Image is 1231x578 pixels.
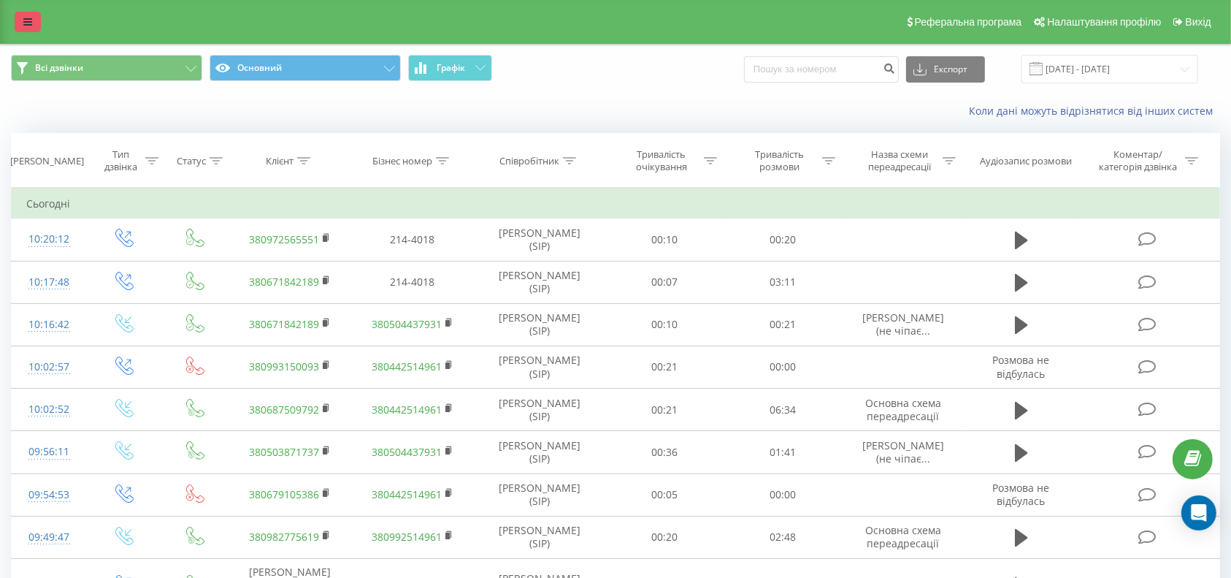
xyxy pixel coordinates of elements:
td: 02:48 [724,516,842,558]
a: 380442514961 [372,360,442,373]
td: 00:36 [606,431,724,474]
td: 01:41 [724,431,842,474]
div: 10:16:42 [26,311,72,339]
td: 03:11 [724,261,842,303]
td: 00:10 [606,218,724,261]
td: [PERSON_NAME] (SIP) [474,303,606,346]
a: 380993150093 [249,360,319,373]
div: 09:49:47 [26,523,72,552]
span: [PERSON_NAME] (не чіпає... [862,311,944,338]
a: 380671842189 [249,317,319,331]
div: 10:17:48 [26,268,72,297]
a: 380503871737 [249,445,319,459]
a: 380972565551 [249,232,319,246]
td: Основна схема переадресації [842,516,965,558]
div: 10:02:57 [26,353,72,381]
div: Тип дзвінка [100,148,142,173]
a: 380442514961 [372,403,442,417]
input: Пошук за номером [744,56,899,83]
div: Коментар/категорія дзвінка [1096,148,1181,173]
td: 06:34 [724,389,842,431]
div: 09:56:11 [26,438,72,466]
span: Всі дзвінки [35,62,83,74]
div: Співробітник [499,155,559,167]
a: 380671842189 [249,275,319,289]
td: [PERSON_NAME] (SIP) [474,516,606,558]
button: Експорт [906,56,985,83]
div: Статус [177,155,206,167]
td: 00:00 [724,346,842,388]
td: 00:20 [606,516,724,558]
a: 380442514961 [372,487,442,501]
td: Основна схема переадресації [842,389,965,431]
td: 214-4018 [351,218,474,261]
div: Бізнес номер [372,155,432,167]
td: 00:20 [724,218,842,261]
button: Графік [408,55,492,81]
button: Всі дзвінки [11,55,202,81]
span: Розмова не відбулась [993,481,1050,508]
a: Коли дані можуть відрізнятися вiд інших систем [969,104,1220,118]
td: [PERSON_NAME] (SIP) [474,346,606,388]
td: 00:21 [724,303,842,346]
td: Сьогодні [12,189,1220,218]
td: [PERSON_NAME] (SIP) [474,431,606,474]
td: 00:05 [606,474,724,516]
span: Розмова не відбулась [993,353,1050,380]
span: Графік [437,63,465,73]
a: 380504437931 [372,445,442,459]
td: 00:00 [724,474,842,516]
a: 380679105386 [249,487,319,501]
td: 00:07 [606,261,724,303]
div: Open Intercom Messenger [1181,495,1216,531]
td: 00:21 [606,389,724,431]
div: 10:02:52 [26,395,72,424]
a: 380687509792 [249,403,319,417]
td: [PERSON_NAME] (SIP) [474,474,606,516]
td: 214-4018 [351,261,474,303]
div: Тривалість очікування [622,148,700,173]
td: 00:10 [606,303,724,346]
div: Тривалість розмови [740,148,818,173]
span: Реферальна програма [915,16,1022,28]
a: 380504437931 [372,317,442,331]
td: [PERSON_NAME] (SIP) [474,389,606,431]
div: 10:20:12 [26,225,72,254]
a: 380982775619 [249,530,319,544]
div: Клієнт [266,155,294,167]
td: [PERSON_NAME] (SIP) [474,261,606,303]
div: Назва схеми переадресації [861,148,939,173]
a: 380992514961 [372,530,442,544]
td: [PERSON_NAME] (SIP) [474,218,606,261]
div: [PERSON_NAME] [10,155,84,167]
div: 09:54:53 [26,481,72,509]
span: [PERSON_NAME] (не чіпає... [862,438,944,465]
button: Основний [210,55,401,81]
span: Налаштування профілю [1047,16,1161,28]
span: Вихід [1186,16,1211,28]
div: Аудіозапис розмови [980,155,1072,167]
td: 00:21 [606,346,724,388]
